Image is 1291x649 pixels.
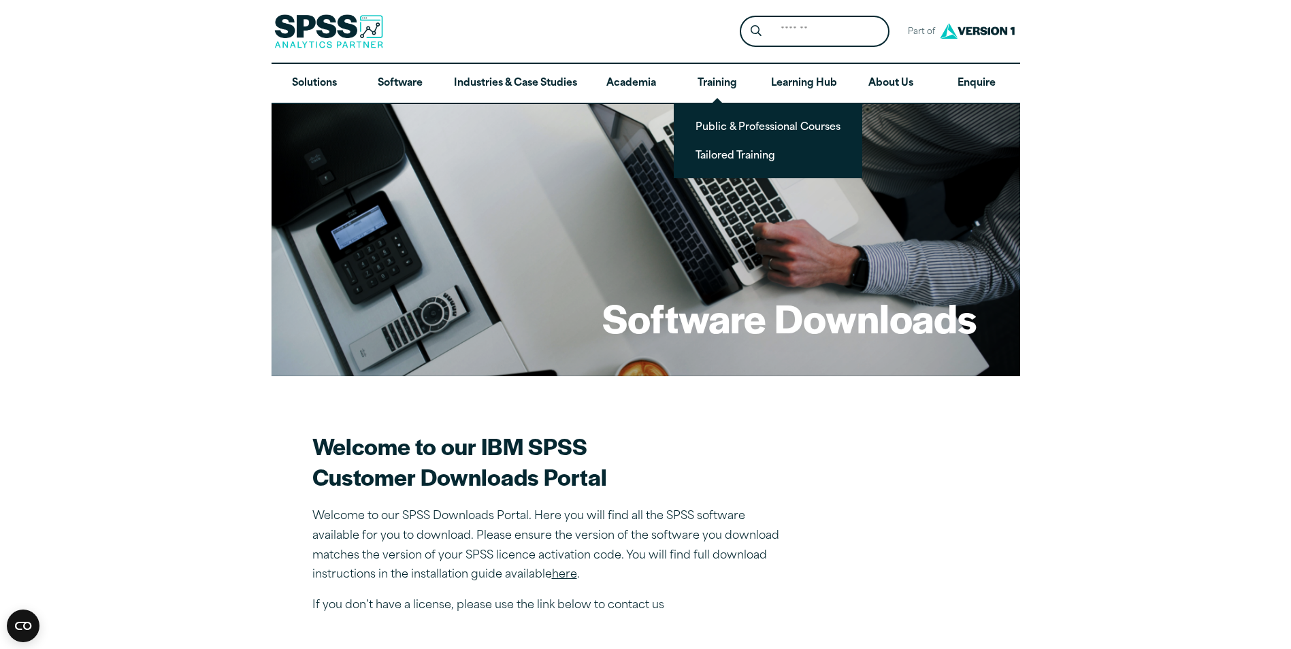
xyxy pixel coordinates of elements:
[936,18,1018,44] img: Version1 Logo
[674,64,759,103] a: Training
[312,507,789,585] p: Welcome to our SPSS Downloads Portal. Here you will find all the SPSS software available for you ...
[357,64,443,103] a: Software
[934,64,1019,103] a: Enquire
[685,142,851,167] a: Tailored Training
[848,64,934,103] a: About Us
[760,64,848,103] a: Learning Hub
[552,569,577,580] a: here
[740,16,889,48] form: Site Header Search Form
[588,64,674,103] a: Academia
[272,64,357,103] a: Solutions
[274,14,383,48] img: SPSS Analytics Partner
[685,114,851,139] a: Public & Professional Courses
[900,22,936,42] span: Part of
[751,25,762,37] svg: Search magnifying glass icon
[272,64,1020,103] nav: Desktop version of site main menu
[743,19,768,44] button: Search magnifying glass icon
[602,291,977,344] h1: Software Downloads
[7,610,39,642] button: Open CMP widget
[312,596,789,616] p: If you don’t have a license, please use the link below to contact us
[443,64,588,103] a: Industries & Case Studies
[312,431,789,492] h2: Welcome to our IBM SPSS Customer Downloads Portal
[674,103,862,178] ul: Training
